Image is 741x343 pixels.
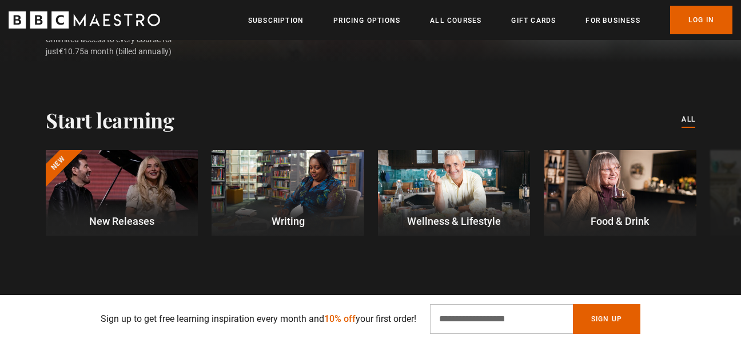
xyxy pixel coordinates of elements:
span: €10.75 [59,47,84,56]
nav: Primary [248,6,732,34]
p: Sign up to get free learning inspiration every month and your first order! [101,312,416,326]
p: Wellness & Lifestyle [378,213,530,229]
a: Wellness & Lifestyle [378,150,530,236]
span: 10% off [324,313,356,324]
svg: BBC Maestro [9,11,160,29]
a: All [682,114,695,126]
a: Pricing Options [333,15,400,26]
p: Food & Drink [544,213,696,229]
span: Unlimited access to every course for just a month (billed annually) [46,34,200,58]
a: Subscription [248,15,304,26]
a: Writing [212,150,364,236]
h2: Start learning [46,108,174,132]
button: Sign Up [573,304,640,334]
a: Food & Drink [544,150,696,236]
a: Log In [670,6,732,34]
a: New New Releases [46,150,198,236]
p: New Releases [46,213,198,229]
p: Writing [212,213,364,229]
a: Gift Cards [511,15,556,26]
a: All Courses [430,15,481,26]
a: For business [585,15,640,26]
